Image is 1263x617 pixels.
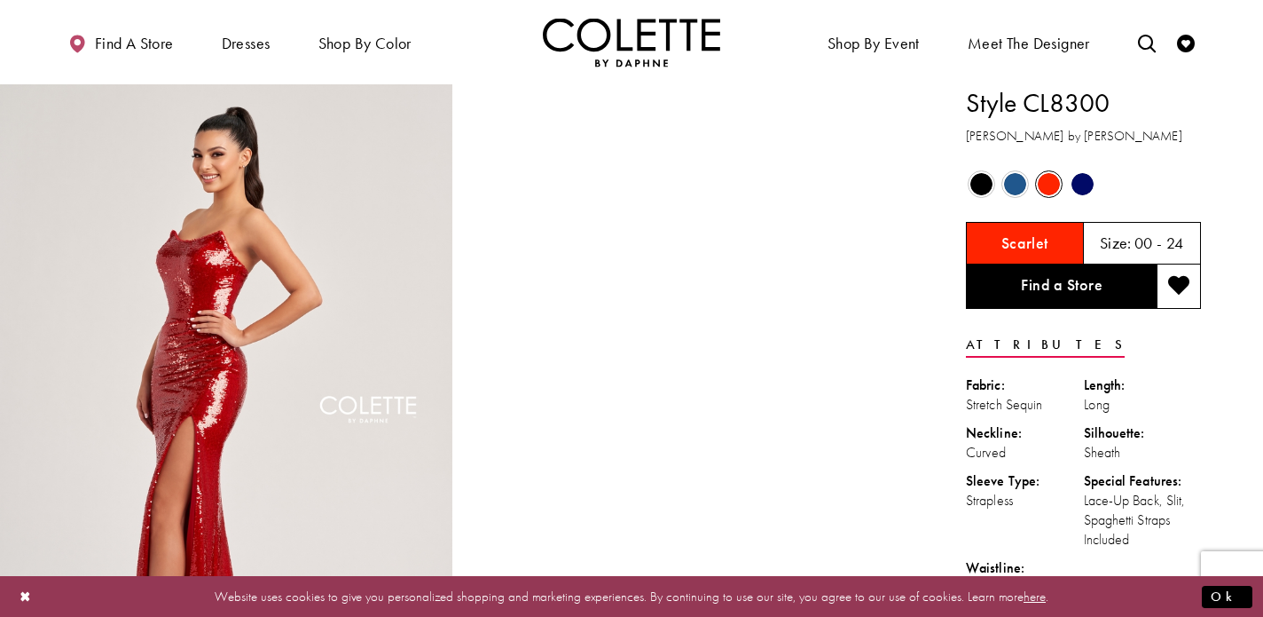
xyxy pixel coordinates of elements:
h3: [PERSON_NAME] by [PERSON_NAME] [966,126,1201,146]
a: Find a Store [966,265,1157,309]
div: Lace-Up Back, Slit, Spaghetti Straps Included [1084,491,1202,550]
a: Attributes [966,332,1125,358]
div: Fabric: [966,376,1084,395]
h1: Style CL8300 [966,84,1201,122]
div: Special Features: [1084,471,1202,491]
div: Curved [966,443,1084,463]
div: Black [966,169,997,200]
a: here [1024,587,1046,605]
div: Strapless [966,491,1084,510]
button: Close Dialog [11,581,41,612]
div: Sleeve Type: [966,471,1084,491]
div: Ocean Blue [1000,169,1031,200]
div: Silhouette: [1084,423,1202,443]
div: Stretch Sequin [966,395,1084,415]
div: Neckline: [966,423,1084,443]
div: Sapphire [1067,169,1098,200]
button: Add to wishlist [1157,265,1201,309]
div: Length: [1084,376,1202,395]
span: Size: [1100,233,1132,253]
div: Scarlet [1033,169,1064,200]
div: Long [1084,395,1202,415]
video: Style CL8300 Colette by Daphne #1 autoplay loop mute video [461,84,914,311]
h5: 00 - 24 [1134,234,1184,252]
div: Waistline: [966,558,1084,578]
div: Sheath [1084,443,1202,463]
div: Product color controls state depends on size chosen [966,167,1201,201]
button: Submit Dialog [1202,585,1252,607]
p: Website uses cookies to give you personalized shopping and marketing experiences. By continuing t... [128,584,1135,608]
h5: Chosen color [1001,234,1048,252]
